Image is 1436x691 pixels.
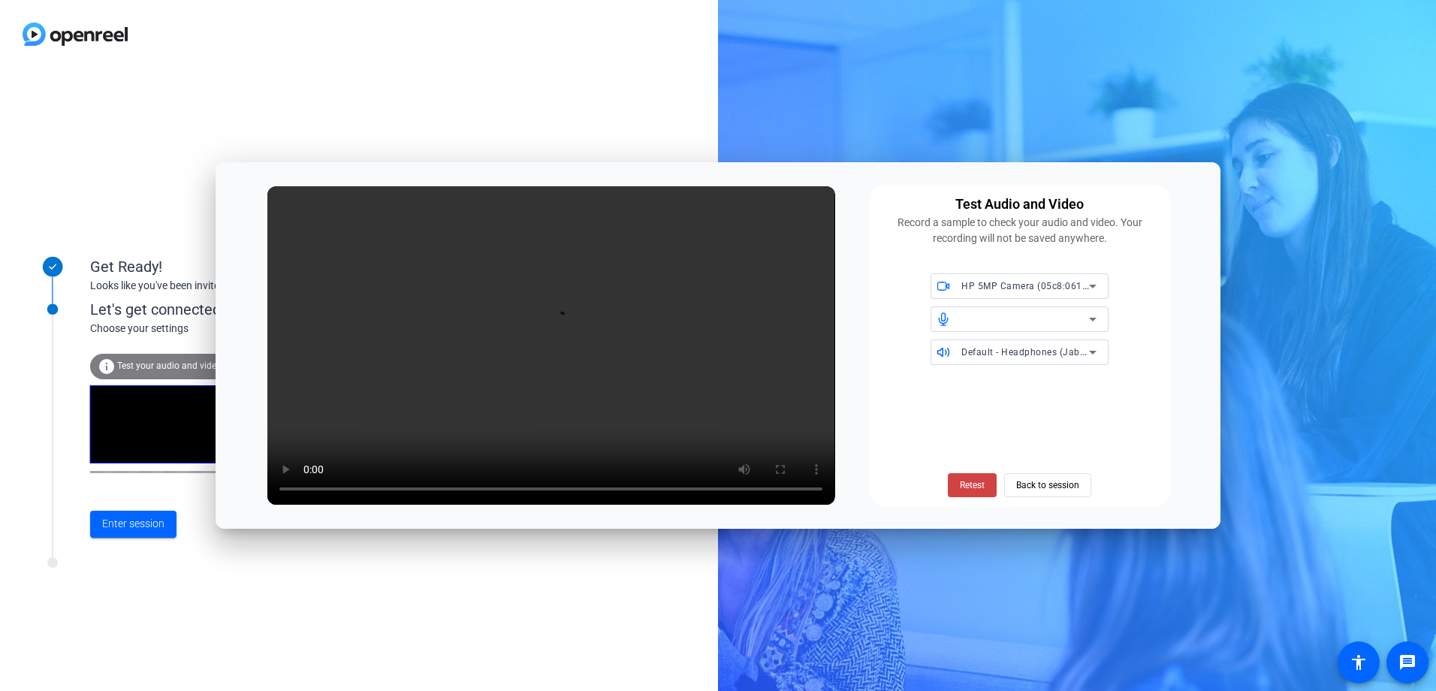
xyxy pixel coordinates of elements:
[1004,473,1091,497] button: Back to session
[90,321,421,336] div: Choose your settings
[102,516,164,532] span: Enter session
[961,279,1091,291] span: HP 5MP Camera (05c8:0613)
[117,361,222,371] span: Test your audio and video
[955,194,1084,215] div: Test Audio and Video
[948,473,997,497] button: Retest
[90,278,391,294] div: Looks like you've been invited to join
[961,345,1141,358] span: Default - Headphones (Jabra Speak 710)
[98,358,116,376] mat-icon: info
[1016,471,1079,499] span: Back to session
[879,215,1161,246] div: Record a sample to check your audio and video. Your recording will not be saved anywhere.
[960,478,985,492] span: Retest
[90,298,421,321] div: Let's get connected.
[1398,653,1416,671] mat-icon: message
[90,255,391,278] div: Get Ready!
[1350,653,1368,671] mat-icon: accessibility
